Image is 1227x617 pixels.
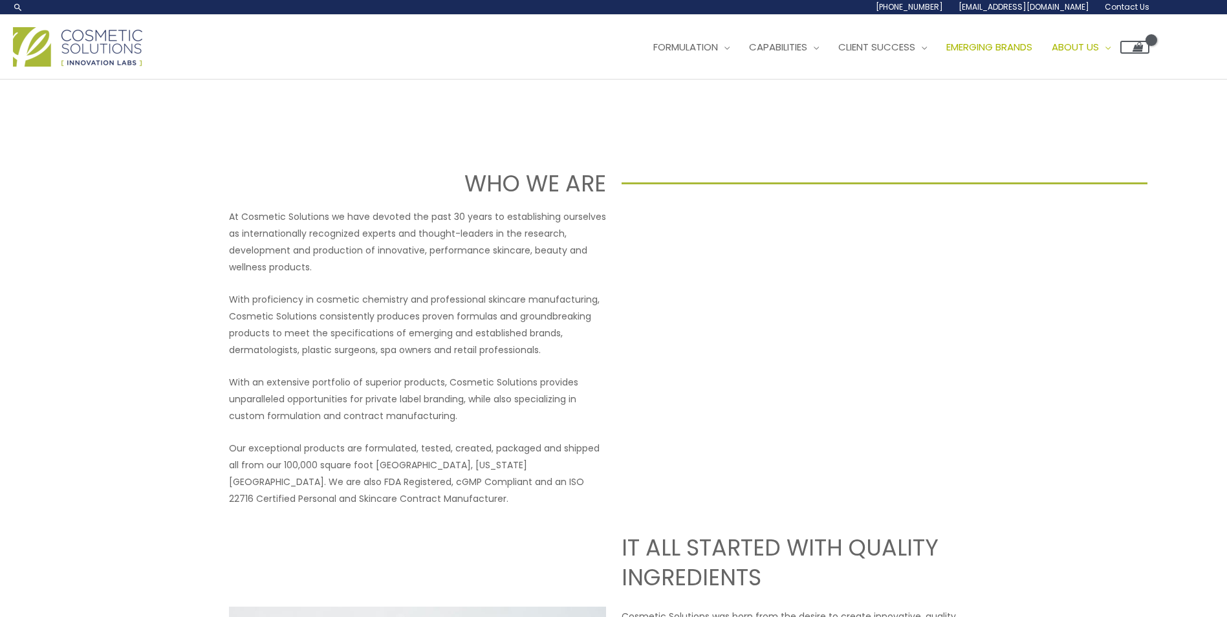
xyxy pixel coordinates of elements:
[229,440,606,507] p: Our exceptional products are formulated, tested, created, packaged and shipped all from our 100,0...
[959,1,1089,12] span: [EMAIL_ADDRESS][DOMAIN_NAME]
[1105,1,1149,12] span: Contact Us
[13,2,23,12] a: Search icon link
[229,291,606,358] p: With proficiency in cosmetic chemistry and professional skincare manufacturing, Cosmetic Solution...
[937,28,1042,67] a: Emerging Brands
[644,28,739,67] a: Formulation
[13,27,142,67] img: Cosmetic Solutions Logo
[1052,40,1099,54] span: About Us
[946,40,1032,54] span: Emerging Brands
[876,1,943,12] span: [PHONE_NUMBER]
[229,374,606,424] p: With an extensive portfolio of superior products, Cosmetic Solutions provides unparalleled opport...
[1120,41,1149,54] a: View Shopping Cart, empty
[634,28,1149,67] nav: Site Navigation
[229,208,606,276] p: At Cosmetic Solutions we have devoted the past 30 years to establishing ourselves as internationa...
[838,40,915,54] span: Client Success
[80,168,605,199] h1: WHO WE ARE
[653,40,718,54] span: Formulation
[622,533,999,592] h2: IT ALL STARTED WITH QUALITY INGREDIENTS
[622,208,999,420] iframe: Get to know Cosmetic Solutions Private Label Skin Care
[739,28,829,67] a: Capabilities
[829,28,937,67] a: Client Success
[1042,28,1120,67] a: About Us
[749,40,807,54] span: Capabilities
